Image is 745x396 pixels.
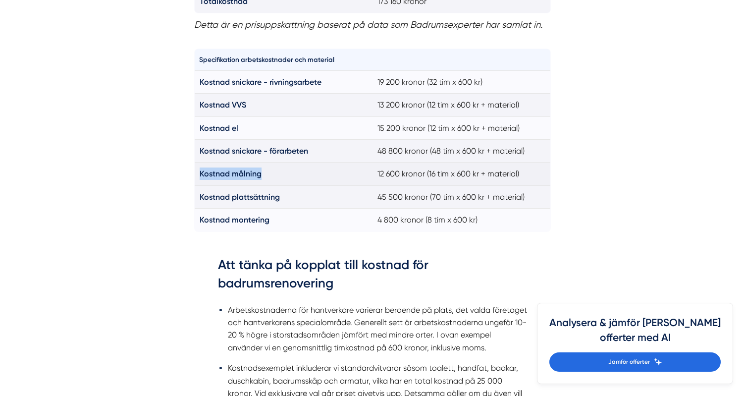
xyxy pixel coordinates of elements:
[200,77,321,87] strong: Kostnad snickare - rivningsarbete
[549,315,721,352] h4: Analysera & jämför [PERSON_NAME] offerter med AI
[372,209,551,231] td: 4 800 kronor (8 tim x 600 kr)
[200,215,269,225] strong: Kostnad montering
[372,94,551,116] td: 13 200 kronor (12 tim x 600 kr + material)
[608,357,650,367] span: Jämför offerter
[372,163,551,185] td: 12 600 kronor (16 tim x 600 kr + material)
[372,140,551,163] td: 48 800 kronor (48 tim x 600 kr + material)
[549,352,721,372] a: Jämför offerter
[200,100,246,110] strong: Kostnad VVS
[372,185,551,208] td: 45 500 kronor (70 tim x 600 kr + material)
[200,192,280,202] strong: Kostnad plattsättning
[228,304,527,354] li: Arbetskostnaderna för hantverkare varierar beroende på plats, det valda företaget och hantverkare...
[218,256,527,297] h3: Att tänka på kopplat till kostnad för badrumsrenovering
[372,70,551,93] td: 19 200 kronor (32 tim x 600 kr)
[195,49,373,70] th: Specifikation arbetskostnader och material
[200,169,262,178] strong: Kostnad målning
[200,146,308,156] strong: Kostnad snickare - förarbeten
[200,123,238,133] strong: Kostnad el
[372,116,551,139] td: 15 200 kronor (12 tim x 600 kr + material)
[194,19,542,30] em: Detta är en prisuppskattning baserat på data som Badrumsexperter har samlat in.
